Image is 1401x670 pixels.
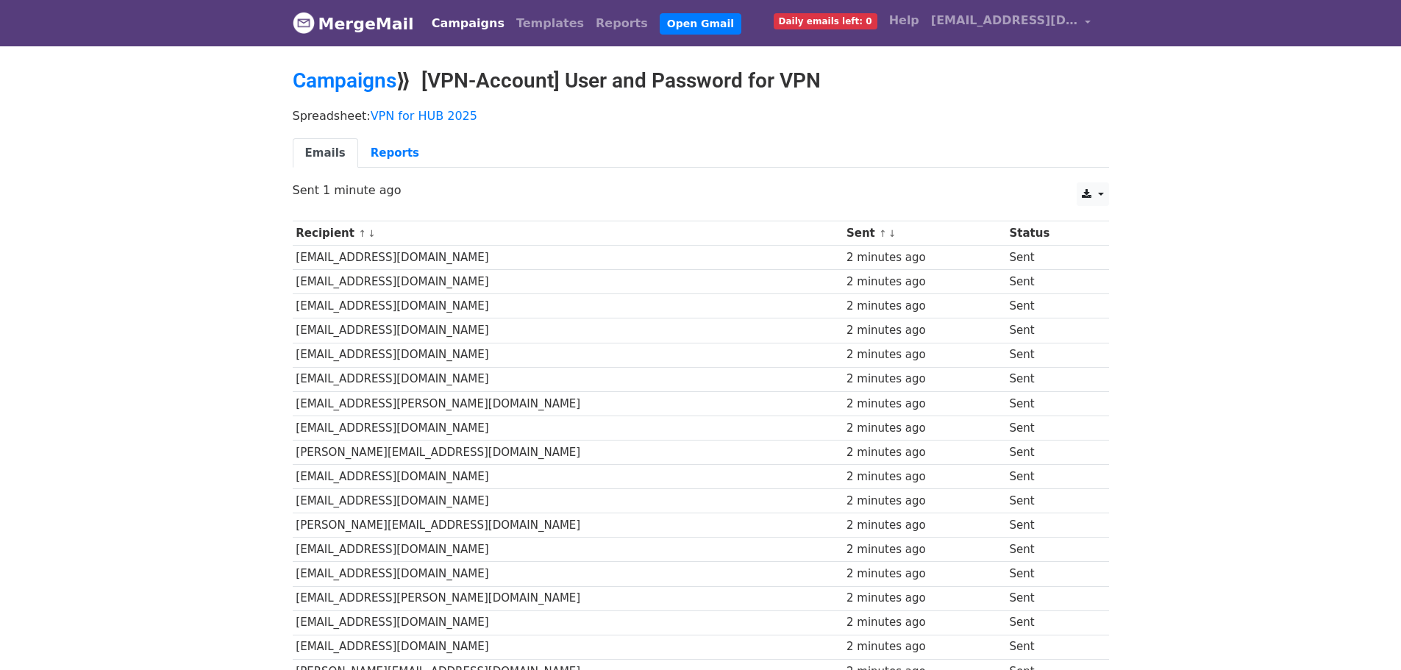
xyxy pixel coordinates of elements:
div: 2 minutes ago [846,566,1002,582]
td: [EMAIL_ADDRESS][PERSON_NAME][DOMAIN_NAME] [293,391,844,416]
div: 2 minutes ago [846,541,1002,558]
td: Sent [1006,318,1096,343]
th: Sent [843,221,1005,246]
div: 2 minutes ago [846,517,1002,534]
div: 2 minutes ago [846,298,1002,315]
td: [EMAIL_ADDRESS][DOMAIN_NAME] [293,562,844,586]
td: Sent [1006,343,1096,367]
td: Sent [1006,635,1096,659]
a: Campaigns [426,9,510,38]
td: Sent [1006,391,1096,416]
a: Templates [510,9,590,38]
div: 2 minutes ago [846,371,1002,388]
span: Daily emails left: 0 [774,13,877,29]
a: Reports [358,138,432,168]
div: 2 minutes ago [846,420,1002,437]
div: 2 minutes ago [846,493,1002,510]
a: Open Gmail [660,13,741,35]
div: 2 minutes ago [846,638,1002,655]
td: [EMAIL_ADDRESS][DOMAIN_NAME] [293,489,844,513]
td: Sent [1006,586,1096,610]
td: Sent [1006,489,1096,513]
div: 2 minutes ago [846,274,1002,291]
div: 2 minutes ago [846,396,1002,413]
div: 2 minutes ago [846,590,1002,607]
a: [EMAIL_ADDRESS][DOMAIN_NAME] [925,6,1097,40]
td: [EMAIL_ADDRESS][DOMAIN_NAME] [293,318,844,343]
div: 2 minutes ago [846,346,1002,363]
div: 2 minutes ago [846,614,1002,631]
td: Sent [1006,538,1096,562]
a: ↑ [358,228,366,239]
td: Sent [1006,440,1096,464]
p: Sent 1 minute ago [293,182,1109,198]
iframe: Chat Widget [1327,599,1401,670]
td: [EMAIL_ADDRESS][DOMAIN_NAME] [293,246,844,270]
div: 2 minutes ago [846,444,1002,461]
span: [EMAIL_ADDRESS][DOMAIN_NAME] [931,12,1078,29]
img: MergeMail logo [293,12,315,34]
td: [PERSON_NAME][EMAIL_ADDRESS][DOMAIN_NAME] [293,513,844,538]
td: Sent [1006,465,1096,489]
a: ↓ [368,228,376,239]
td: Sent [1006,513,1096,538]
td: [EMAIL_ADDRESS][DOMAIN_NAME] [293,270,844,294]
a: Daily emails left: 0 [768,6,883,35]
td: [EMAIL_ADDRESS][DOMAIN_NAME] [293,465,844,489]
a: Campaigns [293,68,396,93]
td: [EMAIL_ADDRESS][DOMAIN_NAME] [293,538,844,562]
a: Help [883,6,925,35]
td: [EMAIL_ADDRESS][PERSON_NAME][DOMAIN_NAME] [293,586,844,610]
td: [EMAIL_ADDRESS][DOMAIN_NAME] [293,367,844,391]
td: Sent [1006,367,1096,391]
a: Emails [293,138,358,168]
div: 2 minutes ago [846,249,1002,266]
td: Sent [1006,562,1096,586]
td: [EMAIL_ADDRESS][DOMAIN_NAME] [293,294,844,318]
th: Status [1006,221,1096,246]
td: [EMAIL_ADDRESS][DOMAIN_NAME] [293,343,844,367]
div: 2 minutes ago [846,322,1002,339]
td: [EMAIL_ADDRESS][DOMAIN_NAME] [293,416,844,440]
a: ↓ [888,228,896,239]
a: ↑ [879,228,887,239]
a: Reports [590,9,654,38]
td: Sent [1006,270,1096,294]
td: Sent [1006,246,1096,270]
td: Sent [1006,610,1096,635]
a: VPN for HUB 2025 [371,109,477,123]
p: Spreadsheet: [293,108,1109,124]
th: Recipient [293,221,844,246]
td: [PERSON_NAME][EMAIL_ADDRESS][DOMAIN_NAME] [293,440,844,464]
td: [EMAIL_ADDRESS][DOMAIN_NAME] [293,635,844,659]
div: 2 minutes ago [846,468,1002,485]
td: Sent [1006,294,1096,318]
h2: ⟫ [VPN-Account] User and Password for VPN [293,68,1109,93]
td: Sent [1006,416,1096,440]
td: [EMAIL_ADDRESS][DOMAIN_NAME] [293,610,844,635]
a: MergeMail [293,8,414,39]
